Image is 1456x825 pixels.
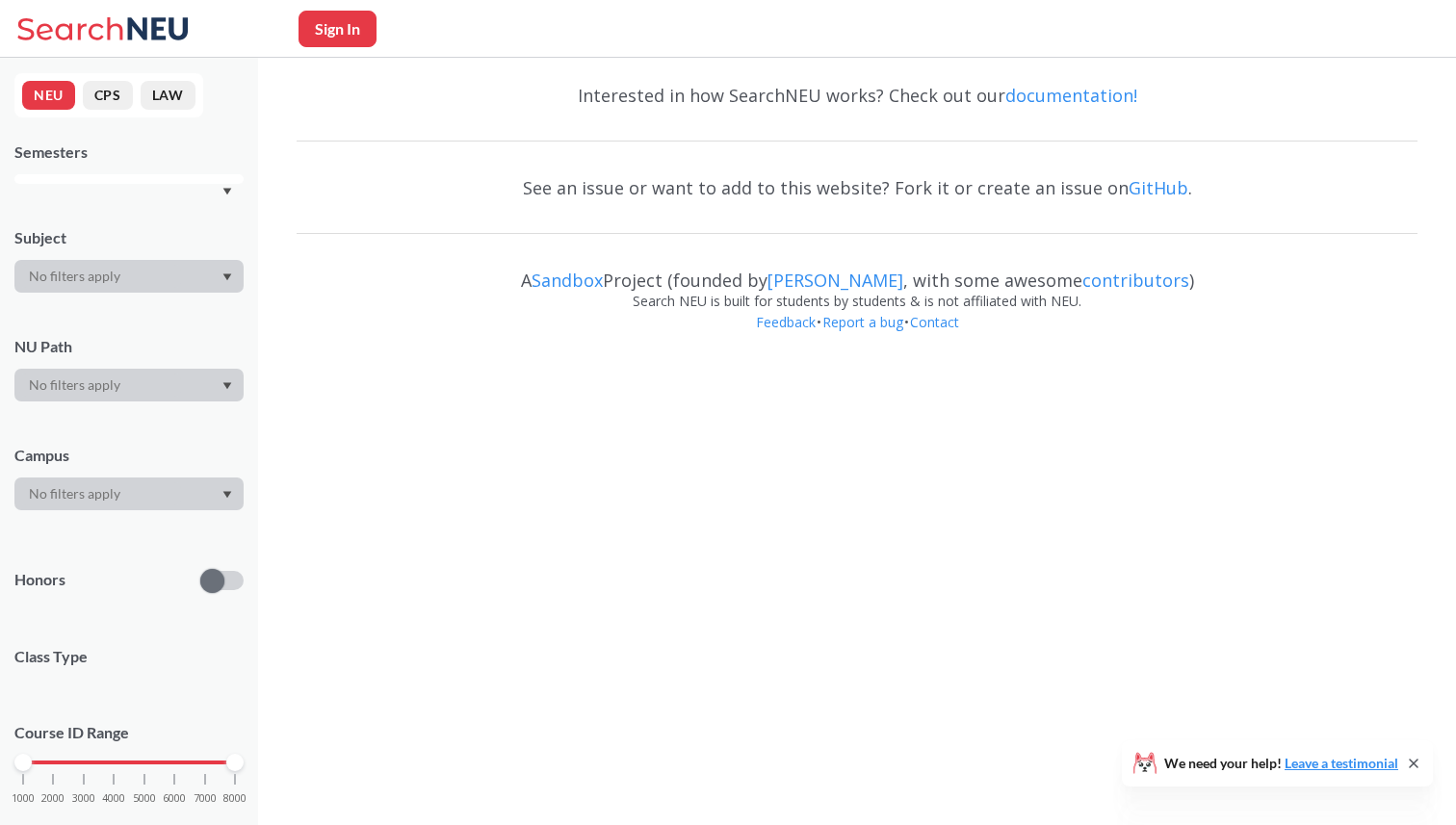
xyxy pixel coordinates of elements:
[14,227,244,248] div: Subject
[14,722,244,744] p: Course ID Range
[163,793,186,804] span: 6000
[133,793,156,804] span: 5000
[14,477,244,510] div: Dropdown arrow
[1129,176,1188,199] a: GitHub
[14,336,244,357] div: NU Path
[14,445,244,466] div: Campus
[532,269,603,292] a: Sandbox
[222,491,232,499] svg: Dropdown arrow
[297,312,1417,362] div: • •
[297,160,1417,216] div: See an issue or want to add to this website? Fork it or create an issue on .
[14,260,244,293] div: Dropdown arrow
[22,81,75,110] button: NEU
[222,382,232,390] svg: Dropdown arrow
[755,313,817,331] a: Feedback
[223,793,247,804] span: 8000
[41,793,65,804] span: 2000
[102,793,125,804] span: 4000
[1005,84,1137,107] a: documentation!
[83,81,133,110] button: CPS
[72,793,95,804] span: 3000
[194,793,217,804] span: 7000
[14,369,244,401] div: Dropdown arrow
[12,793,35,804] span: 1000
[14,646,244,667] span: Class Type
[821,313,904,331] a: Report a bug
[14,569,65,591] p: Honors
[1164,757,1398,770] span: We need your help!
[297,252,1417,291] div: A Project (founded by , with some awesome )
[1285,755,1398,771] a: Leave a testimonial
[299,11,377,47] button: Sign In
[222,273,232,281] svg: Dropdown arrow
[767,269,903,292] a: [PERSON_NAME]
[222,188,232,195] svg: Dropdown arrow
[297,67,1417,123] div: Interested in how SearchNEU works? Check out our
[1082,269,1189,292] a: contributors
[297,291,1417,312] div: Search NEU is built for students by students & is not affiliated with NEU.
[14,142,244,163] div: Semesters
[141,81,195,110] button: LAW
[909,313,960,331] a: Contact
